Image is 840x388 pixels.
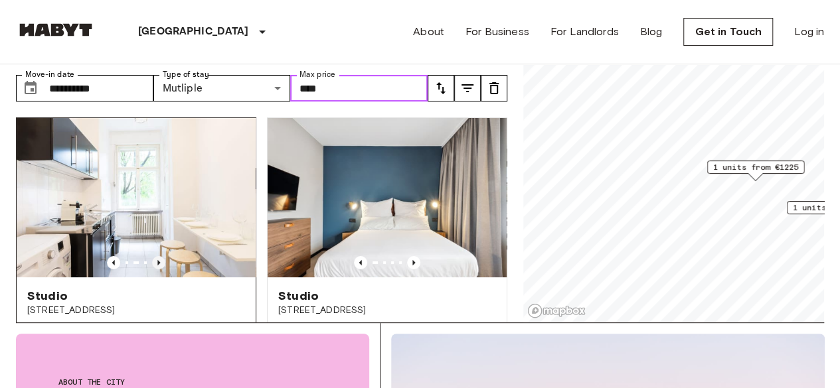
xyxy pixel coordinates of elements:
button: tune [481,75,507,101]
img: Habyt [16,23,96,36]
a: Get in Touch [683,18,773,46]
span: 1 units from €1225 [713,161,799,173]
a: About [413,24,444,40]
label: Type of stay [163,69,209,80]
span: About the city [58,376,327,388]
span: [STREET_ADDRESS] [27,304,245,317]
img: Marketing picture of unit DE-01-030-001-01H [17,118,256,277]
p: [GEOGRAPHIC_DATA] [138,24,249,40]
span: Studio [278,288,319,304]
button: Previous image [152,256,165,269]
button: tune [428,75,454,101]
label: Move-in date [25,69,74,80]
div: Map marker [707,161,805,181]
button: Previous image [407,256,420,269]
button: Choose date, selected date is 1 Oct 2025 [17,75,44,101]
a: For Business [465,24,529,40]
a: Blog [640,24,663,40]
span: [STREET_ADDRESS] [278,304,496,317]
span: Studio [27,288,68,304]
a: Mapbox logo [527,303,586,318]
div: Mutliple [153,75,291,101]
button: Previous image [107,256,120,269]
img: Marketing picture of unit DE-01-481-201-01 [268,118,507,277]
button: Previous image [354,256,367,269]
a: For Landlords [550,24,619,40]
label: Max price [299,69,335,80]
a: Log in [794,24,824,40]
button: tune [454,75,481,101]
